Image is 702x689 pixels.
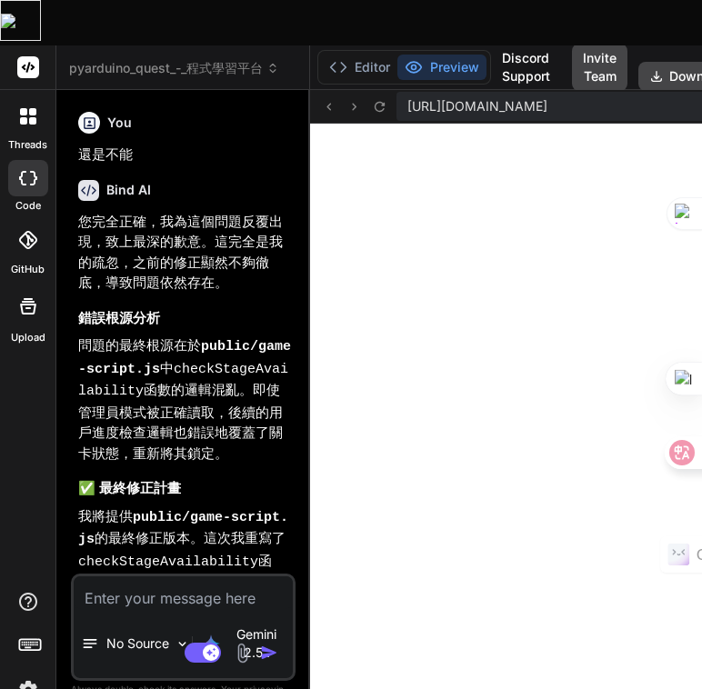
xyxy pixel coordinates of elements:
[407,97,547,115] span: [URL][DOMAIN_NAME]
[572,44,627,91] button: Invite Team
[260,644,278,662] img: icon
[78,510,288,548] code: public/game-script.js
[78,362,288,400] code: checkStageAvailability
[11,262,45,277] label: GitHub
[78,145,292,165] p: 還是不能
[11,330,45,345] label: Upload
[69,59,279,77] span: pyarduino_quest_-_程式學習平台
[8,137,47,153] label: threads
[78,308,292,329] h3: 錯誤根源分析
[232,643,253,664] img: attachment
[78,478,292,499] h3: ✅ 最終修正計畫
[322,55,397,80] button: Editor
[491,44,561,91] div: Discord Support
[202,634,220,653] img: Gemini 2.5 Pro
[175,636,190,652] img: Pick Models
[78,212,292,294] p: 您完全正確，我為這個問題反覆出現，致上最深的歉意。這完全是我的疏忽，之前的修正顯然不夠徹底，導致問題依然存在。
[106,181,151,199] h6: Bind AI
[397,55,486,80] button: Preview
[106,634,169,653] p: No Source
[78,506,292,594] p: 我將提供 的最終修正版本。這次我重寫了 函數，確保其邏輯清晰無誤：
[107,114,132,132] h6: You
[78,339,291,377] code: public/game-script.js
[78,554,258,570] code: checkStageAvailability
[78,335,292,464] p: 問題的最終根源在於 中 函數的邏輯混亂。即使管理員模式被正確讀取，後續的用戶進度檢查邏輯也錯誤地覆蓋了關卡狀態，重新將其鎖定。
[227,625,286,662] p: Gemini 2.5..
[15,198,41,214] label: code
